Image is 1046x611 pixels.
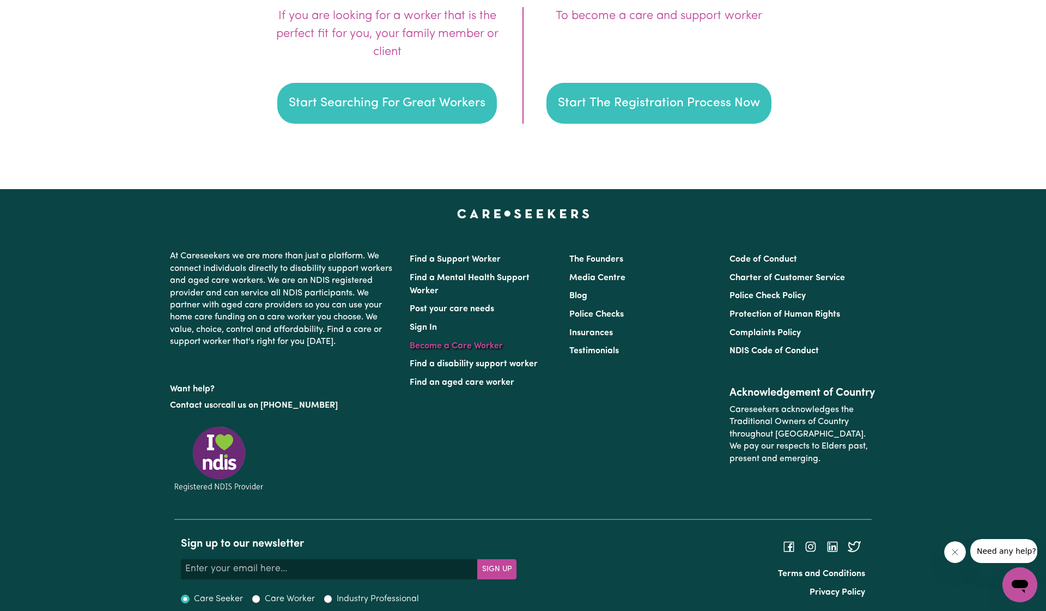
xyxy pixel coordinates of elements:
[1002,567,1037,602] iframe: Button to launch messaging window
[569,329,613,337] a: Insurances
[194,592,243,606] label: Care Seeker
[410,305,494,313] a: Post your care needs
[181,559,478,579] input: Enter your email here...
[556,7,762,25] div: To become a care and support worker
[729,274,845,282] a: Charter of Customer Service
[277,83,497,124] button: Start Searching For Great Workers
[826,542,839,551] a: Follow Careseekers on LinkedIn
[410,342,503,350] a: Become a Care Worker
[410,378,514,387] a: Find an aged care worker
[729,400,876,469] p: Careseekers acknowledges the Traditional Owners of Country throughout [GEOGRAPHIC_DATA]. We pay o...
[181,537,516,550] h2: Sign up to our newsletter
[569,292,587,300] a: Blog
[265,592,315,606] label: Care Worker
[477,559,516,579] button: Subscribe
[729,347,819,355] a: NDIS Code of Conduct
[810,588,865,597] a: Privacy Policy
[410,274,530,295] a: Find a Mental Health Support Worker
[546,83,771,124] button: Start The Registration Process Now
[569,310,624,319] a: Police Checks
[410,360,538,368] a: Find a disability support worker
[569,347,619,355] a: Testimonials
[729,292,806,300] a: Police Check Policy
[729,255,797,264] a: Code of Conduct
[170,379,397,395] p: Want help?
[170,246,397,352] p: At Careseekers we are more than just a platform. We connect individuals directly to disability su...
[569,274,625,282] a: Media Centre
[410,255,501,264] a: Find a Support Worker
[729,310,840,319] a: Protection of Human Rights
[729,329,801,337] a: Complaints Policy
[782,542,795,551] a: Follow Careseekers on Facebook
[729,386,876,400] h2: Acknowledgement of Country
[170,425,268,493] img: Registered NDIS provider
[569,255,623,264] a: The Founders
[457,209,589,217] a: Careseekers home page
[170,401,213,410] a: Contact us
[970,539,1037,563] iframe: Message from company
[804,542,817,551] a: Follow Careseekers on Instagram
[170,395,397,416] p: or
[944,541,966,563] iframe: Close message
[273,7,501,61] div: If you are looking for a worker that is the perfect fit for you, your family member or client
[337,592,419,606] label: Industry Professional
[221,401,338,410] a: call us on [PHONE_NUMBER]
[848,542,861,551] a: Follow Careseekers on Twitter
[778,570,865,578] a: Terms and Conditions
[410,323,437,332] a: Sign In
